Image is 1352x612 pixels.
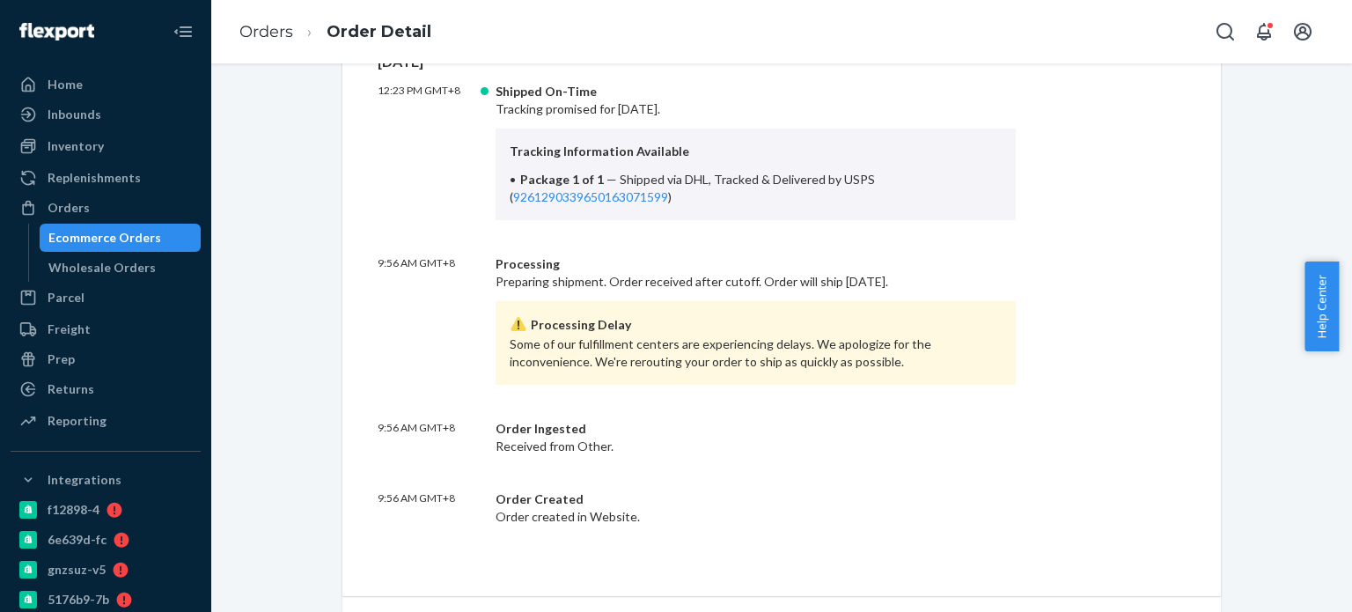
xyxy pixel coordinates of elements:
[496,420,1016,438] div: Order Ingested
[165,14,201,49] button: Close Navigation
[496,255,1016,273] div: Processing
[11,345,201,373] a: Prep
[327,22,431,41] a: Order Detail
[11,556,201,584] a: gnzsuz-v5
[11,70,201,99] a: Home
[48,412,107,430] div: Reporting
[378,83,481,220] p: 12:23 PM GMT+8
[378,420,481,455] p: 9:56 AM GMT+8
[48,106,101,123] div: Inbounds
[48,591,109,608] div: 5176b9-7b
[510,143,1002,160] p: Tracking Information Available
[48,380,94,398] div: Returns
[496,490,1016,508] div: Order Created
[48,501,99,519] div: f12898-4
[496,83,1016,220] div: Tracking promised for [DATE].
[1208,14,1243,49] button: Open Search Box
[11,496,201,524] a: f12898-4
[496,301,1016,385] div: Some of our fulfillment centers are experiencing delays. We apologize for the inconvenience. We'r...
[513,189,668,204] a: 9261290339650163071599
[48,229,161,247] div: Ecommerce Orders
[48,321,91,338] div: Freight
[48,561,106,579] div: gnzsuz-v5
[1246,14,1282,49] button: Open notifications
[510,315,1002,335] div: Processing Delay
[48,199,90,217] div: Orders
[225,6,445,58] ol: breadcrumbs
[48,169,141,187] div: Replenishments
[510,172,875,204] span: Shipped via DHL, Tracked & Delivered by USPS ( )
[11,466,201,494] button: Integrations
[11,284,201,312] a: Parcel
[378,490,481,526] p: 9:56 AM GMT+8
[48,137,104,155] div: Inventory
[11,526,201,554] a: 6e639d-fc
[496,83,1016,100] div: Shipped On-Time
[1285,14,1320,49] button: Open account menu
[48,289,84,306] div: Parcel
[606,172,617,187] span: —
[11,375,201,403] a: Returns
[19,23,94,41] img: Flexport logo
[11,315,201,343] a: Freight
[496,490,1016,526] div: Order created in Website.
[48,350,75,368] div: Prep
[48,531,107,549] div: 6e639d-fc
[239,22,293,41] a: Orders
[48,259,156,277] div: Wholesale Orders
[48,76,83,93] div: Home
[496,255,1016,385] div: Preparing shipment. Order received after cutoff. Order will ship [DATE].
[378,255,481,385] p: 9:56 AM GMT+8
[40,224,202,252] a: Ecommerce Orders
[1304,262,1339,351] button: Help Center
[11,164,201,192] a: Replenishments
[11,194,201,222] a: Orders
[520,172,604,187] span: Package 1 of 1
[40,254,202,282] a: Wholesale Orders
[48,471,121,489] div: Integrations
[11,100,201,129] a: Inbounds
[11,407,201,435] a: Reporting
[11,132,201,160] a: Inventory
[496,420,1016,455] div: Received from Other.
